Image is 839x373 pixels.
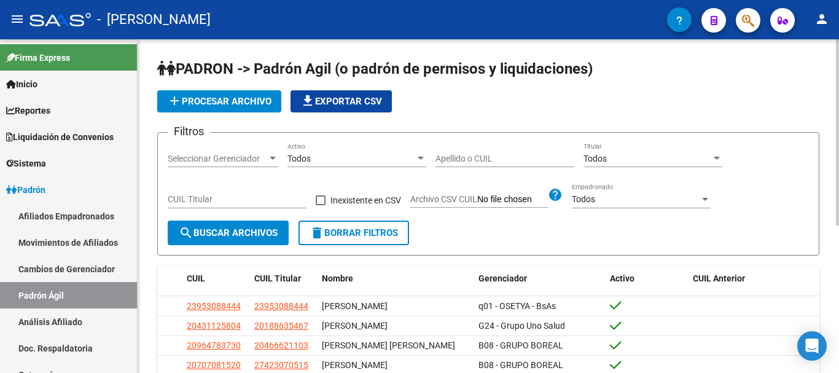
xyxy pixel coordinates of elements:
button: Procesar archivo [157,90,281,112]
span: Todos [583,154,607,163]
mat-icon: delete [310,226,324,240]
mat-icon: file_download [300,93,315,108]
span: CUIL Titular [254,273,301,283]
span: Procesar archivo [167,96,271,107]
h3: Filtros [168,123,210,140]
span: Activo [610,273,634,283]
span: CUIL [187,273,205,283]
span: Seleccionar Gerenciador [168,154,267,164]
span: CUIL Anterior [693,273,745,283]
span: [PERSON_NAME] [322,301,388,311]
datatable-header-cell: CUIL Anterior [688,265,820,292]
span: Buscar Archivos [179,227,278,238]
span: Todos [287,154,311,163]
span: Exportar CSV [300,96,382,107]
datatable-header-cell: CUIL [182,265,249,292]
span: Borrar Filtros [310,227,398,238]
span: 23953088444 [254,301,308,311]
span: 20707081520 [187,360,241,370]
span: [PERSON_NAME] [322,360,388,370]
mat-icon: person [814,12,829,26]
span: 20466621103 [254,340,308,350]
mat-icon: help [548,187,563,202]
span: 27423070515 [254,360,308,370]
input: Archivo CSV CUIL [477,194,548,205]
span: Liquidación de Convenios [6,130,114,144]
datatable-header-cell: CUIL Titular [249,265,317,292]
button: Buscar Archivos [168,221,289,245]
span: Nombre [322,273,353,283]
span: Inicio [6,77,37,91]
span: Firma Express [6,51,70,65]
span: 20188635467 [254,321,308,331]
span: 23953088444 [187,301,241,311]
span: 20964783730 [187,340,241,350]
button: Borrar Filtros [299,221,409,245]
span: Gerenciador [478,273,527,283]
span: Inexistente en CSV [330,193,401,208]
button: Exportar CSV [291,90,392,112]
span: [PERSON_NAME] [PERSON_NAME] [322,340,455,350]
span: - [PERSON_NAME] [97,6,211,33]
div: Open Intercom Messenger [797,331,827,361]
span: Padrón [6,183,45,197]
span: B08 - GRUPO BOREAL [478,360,563,370]
datatable-header-cell: Nombre [317,265,474,292]
span: Reportes [6,104,50,117]
span: Archivo CSV CUIL [410,194,477,204]
span: B08 - GRUPO BOREAL [478,340,563,350]
mat-icon: add [167,93,182,108]
span: G24 - Grupo Uno Salud [478,321,565,331]
span: [PERSON_NAME] [322,321,388,331]
span: 20431125804 [187,321,241,331]
mat-icon: search [179,226,193,240]
span: Todos [572,194,595,204]
span: Sistema [6,157,46,170]
mat-icon: menu [10,12,25,26]
datatable-header-cell: Activo [605,265,688,292]
datatable-header-cell: Gerenciador [474,265,606,292]
span: PADRON -> Padrón Agil (o padrón de permisos y liquidaciones) [157,60,593,77]
span: q01 - OSETYA - BsAs [478,301,556,311]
